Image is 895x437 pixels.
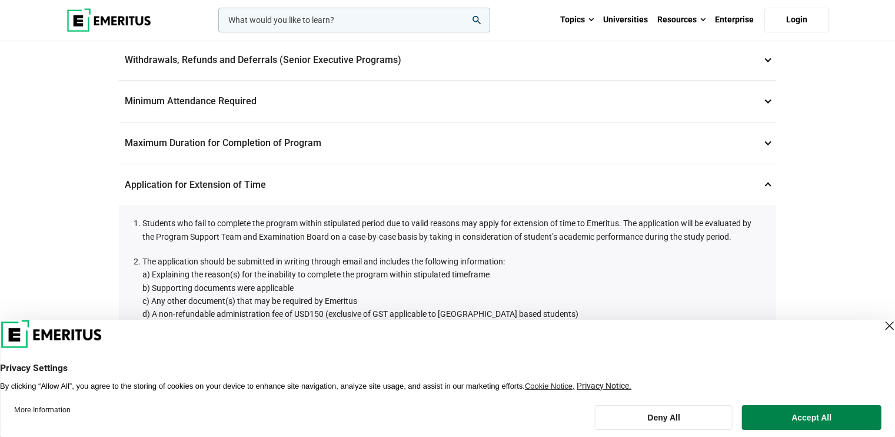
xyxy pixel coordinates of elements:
[764,8,829,32] a: Login
[142,255,764,321] li: The application should be submitted in writing through email and includes the following information:
[119,164,776,206] p: Application for Extension of Time
[119,81,776,122] p: Minimum Attendance Required
[119,39,776,81] p: Withdrawals, Refunds and Deferrals (Senior Executive Programs)
[218,8,490,32] input: woocommerce-product-search-field-0
[142,270,578,319] span: a) Explaining the reason(s) for the inability to complete the program within stipulated timeframe...
[142,217,764,243] li: Students who fail to complete the program within stipulated period due to valid reasons may apply...
[119,123,776,164] p: Maximum Duration for Completion of Program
